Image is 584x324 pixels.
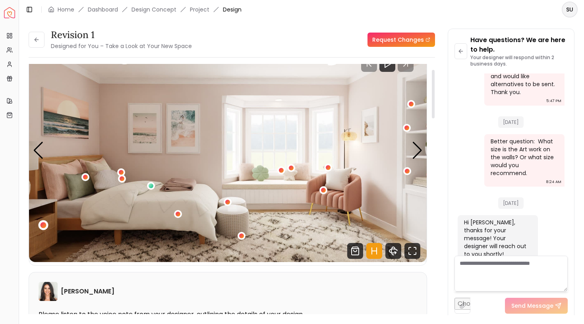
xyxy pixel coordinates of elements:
div: 8:24 AM [546,178,561,186]
h3: Revision 1 [51,29,192,41]
div: 5:47 PM [546,97,561,105]
svg: Play [383,59,392,69]
svg: Hotspots Toggle [366,243,382,259]
div: Previous slide [33,142,44,159]
img: Design Render 1 [29,39,427,262]
span: Design [223,6,242,13]
nav: breadcrumb [48,6,242,13]
div: Next slide [412,142,423,159]
a: Project [190,6,209,13]
h6: [PERSON_NAME] [61,287,114,296]
div: Better question: What size is the Art work on the walls? Or what size would you recommend. [491,137,557,177]
p: Please listen to the voice note from your designer, outlining the details of your design. [39,310,417,318]
div: Hi [PERSON_NAME], thanks for your message! Your designer will reach out to you shortly! [464,218,530,258]
span: [DATE] [498,197,524,209]
div: Carousel [29,39,427,262]
p: Your designer will respond within 2 business days. [470,54,568,67]
a: Request Changes [367,33,435,47]
img: Spacejoy Logo [4,7,15,18]
div: 1 / 5 [29,39,427,262]
span: SU [563,2,577,17]
a: Home [58,6,74,13]
small: Designed for You – Take a Look at Your New Space [51,42,192,50]
span: [DATE] [498,116,524,128]
li: Design Concept [131,6,176,13]
button: SU [562,2,578,17]
svg: 360 View [385,243,401,259]
svg: Fullscreen [404,243,420,259]
img: Angela Amore [39,282,58,301]
a: Dashboard [88,6,118,13]
svg: Shop Products from this design [347,243,363,259]
a: Spacejoy [4,7,15,18]
p: Have questions? We are here to help. [470,35,568,54]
